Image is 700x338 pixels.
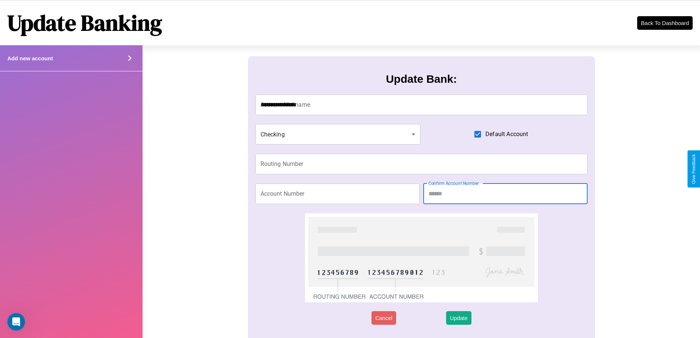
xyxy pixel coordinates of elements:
[428,180,479,186] label: Confirm Account Number
[305,213,538,302] img: check
[386,73,457,85] h3: Update Bank:
[446,311,471,325] button: Update
[371,311,396,325] button: Cancel
[485,130,528,139] span: Default Account
[7,55,53,61] h4: Add new account
[637,16,693,30] button: Back To Dashboard
[255,124,421,145] div: Checking
[7,8,162,38] h1: Update Banking
[691,154,696,184] div: Give Feedback
[7,313,25,331] iframe: Intercom live chat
